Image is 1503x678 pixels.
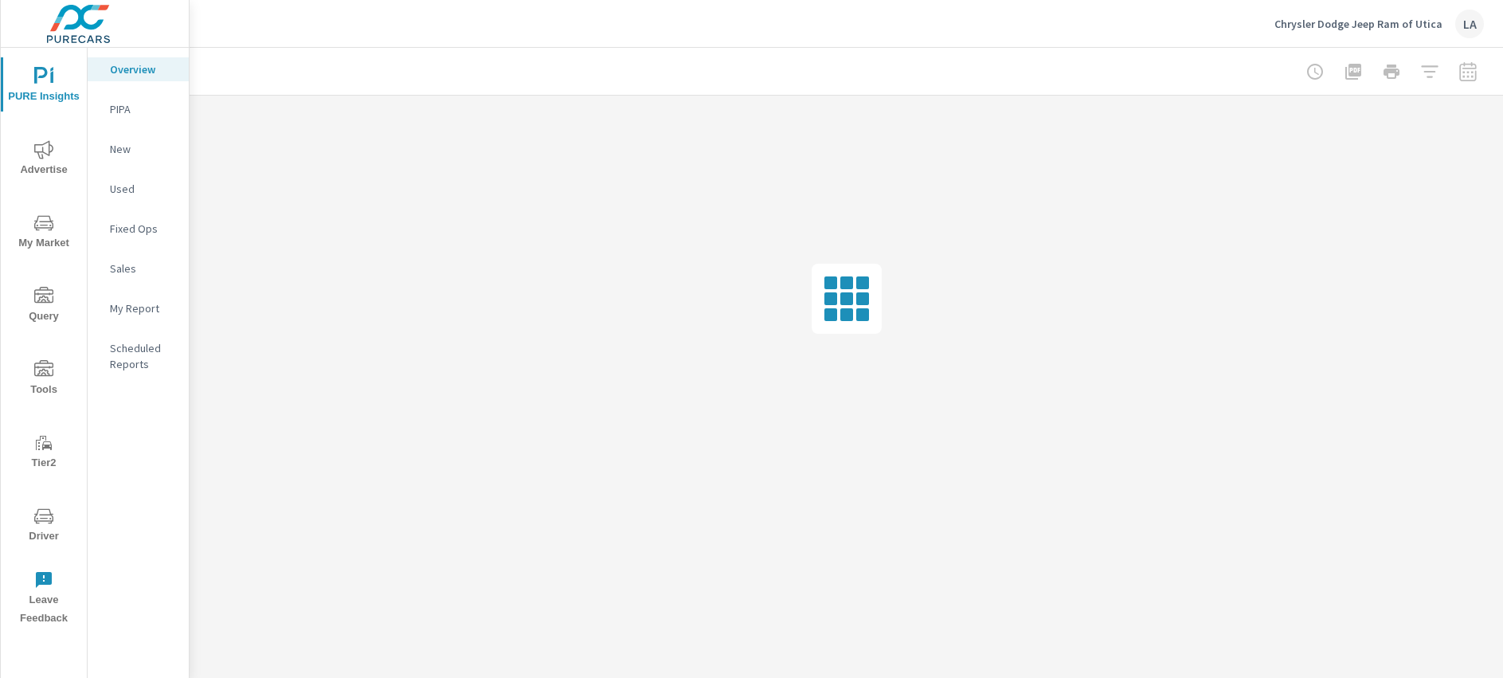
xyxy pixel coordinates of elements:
div: Fixed Ops [88,217,189,241]
p: Used [110,181,176,197]
div: Sales [88,257,189,280]
div: My Report [88,296,189,320]
div: Overview [88,57,189,81]
div: nav menu [1,48,87,634]
span: Tools [6,360,82,399]
p: Overview [110,61,176,77]
div: PIPA [88,97,189,121]
p: Fixed Ops [110,221,176,237]
p: PIPA [110,101,176,117]
span: PURE Insights [6,67,82,106]
div: Used [88,177,189,201]
span: Tier2 [6,433,82,472]
p: Scheduled Reports [110,340,176,372]
p: My Report [110,300,176,316]
span: My Market [6,214,82,253]
p: New [110,141,176,157]
p: Sales [110,261,176,276]
span: Advertise [6,140,82,179]
div: Scheduled Reports [88,336,189,376]
p: Chrysler Dodge Jeep Ram of Utica [1274,17,1442,31]
span: Driver [6,507,82,546]
span: Query [6,287,82,326]
span: Leave Feedback [6,570,82,628]
div: New [88,137,189,161]
div: LA [1455,10,1484,38]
